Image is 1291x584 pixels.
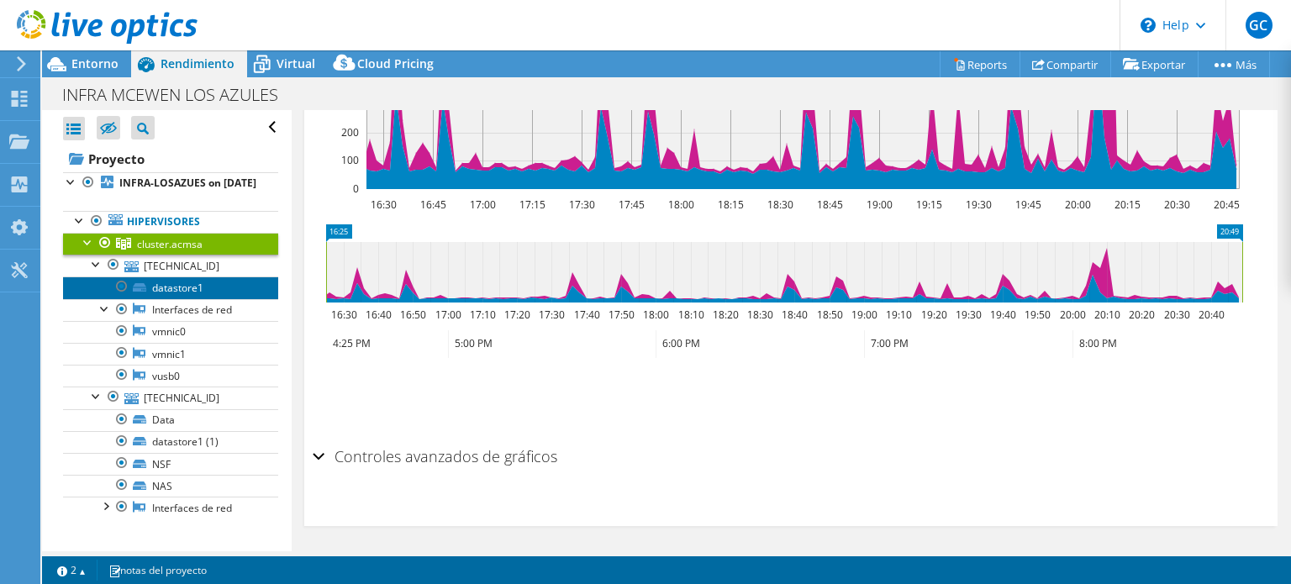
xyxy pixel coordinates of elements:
text: 18:40 [782,308,808,322]
a: Data [63,409,278,431]
a: [TECHNICAL_ID] [63,255,278,276]
text: 20:15 [1114,197,1141,212]
span: Cloud Pricing [357,55,434,71]
a: Proyecto [63,145,278,172]
text: 18:00 [643,308,669,322]
a: INFRA-LOSAZUES on [DATE] [63,172,278,194]
text: 17:00 [470,197,496,212]
text: 18:15 [718,197,744,212]
text: 18:00 [668,197,694,212]
a: datastore1 (1) [63,431,278,453]
a: Interfaces de red [63,497,278,518]
text: 17:20 [504,308,530,322]
a: vmnic0 [63,321,278,343]
text: 19:45 [1015,197,1041,212]
text: 17:15 [519,197,545,212]
a: NAS [63,475,278,497]
text: 16:45 [420,197,446,212]
text: 20:10 [1094,308,1120,322]
a: Reports [940,51,1020,77]
text: 20:45 [1214,197,1240,212]
text: 20:00 [1065,197,1091,212]
text: 17:10 [470,308,496,322]
span: GC [1246,12,1273,39]
svg: \n [1141,18,1156,33]
text: 20:40 [1199,308,1225,322]
text: 20:20 [1129,308,1155,322]
text: 17:30 [569,197,595,212]
text: 18:20 [713,308,739,322]
text: 19:00 [851,308,877,322]
span: Entorno [71,55,119,71]
text: 19:30 [966,197,992,212]
text: 16:50 [400,308,426,322]
text: 18:50 [817,308,843,322]
a: cluster.acmsa [63,233,278,255]
text: 20:30 [1164,197,1190,212]
text: 16:30 [371,197,397,212]
text: 19:30 [956,308,982,322]
text: 17:50 [609,308,635,322]
a: Más [1198,51,1270,77]
text: 18:10 [678,308,704,322]
a: notas del proyecto [97,560,219,581]
a: Exportar [1110,51,1199,77]
text: 17:40 [574,308,600,322]
text: 18:30 [767,197,793,212]
a: vusb0 [63,365,278,387]
text: 100 [341,153,359,167]
text: 19:15 [916,197,942,212]
text: 19:50 [1025,308,1051,322]
text: 17:00 [435,308,461,322]
text: 19:10 [886,308,912,322]
span: cluster.acmsa [137,237,203,251]
h1: INFRA MCEWEN LOS AZULES [55,86,304,104]
text: 17:45 [619,197,645,212]
text: 19:00 [867,197,893,212]
text: 19:20 [921,308,947,322]
span: Virtual [277,55,315,71]
text: 17:30 [539,308,565,322]
b: INFRA-LOSAZUES on [DATE] [119,176,256,190]
a: NSF [63,453,278,475]
text: 18:45 [817,197,843,212]
text: 20:00 [1060,308,1086,322]
text: 200 [341,125,359,139]
text: 18:30 [747,308,773,322]
a: datastore1 [63,276,278,298]
a: Interfaces de red [63,299,278,321]
text: 20:30 [1164,308,1190,322]
text: 19:40 [990,308,1016,322]
text: 16:30 [331,308,357,322]
text: 16:40 [366,308,392,322]
a: Compartir [1020,51,1111,77]
a: 2 [45,560,97,581]
span: Rendimiento [161,55,234,71]
h2: Controles avanzados de gráficos [313,439,557,473]
a: vmnic1 [63,343,278,365]
a: [TECHNICAL_ID] [63,387,278,408]
text: 0 [353,182,359,196]
a: Hipervisores [63,211,278,233]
